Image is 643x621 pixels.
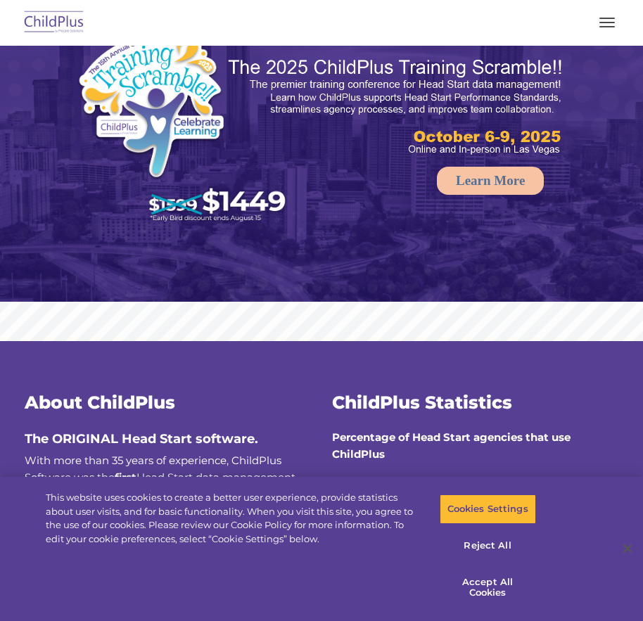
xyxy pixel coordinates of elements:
button: Reject All [440,530,536,560]
button: Cookies Settings [440,494,536,524]
b: first [115,470,136,484]
a: Learn More [437,167,544,195]
span: About ChildPlus [25,392,175,413]
span: With more than 35 years of experience, ChildPlus Software was the Head Start data management soft... [25,454,310,534]
button: Close [612,533,643,564]
strong: Percentage of Head Start agencies that use ChildPlus [332,430,571,461]
span: The ORIGINAL Head Start software. [25,431,258,447]
img: ChildPlus by Procare Solutions [21,6,87,39]
button: Accept All Cookies [440,567,536,607]
span: ChildPlus Statistics [332,392,512,413]
div: This website uses cookies to create a better user experience, provide statistics about user visit... [46,491,420,546]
